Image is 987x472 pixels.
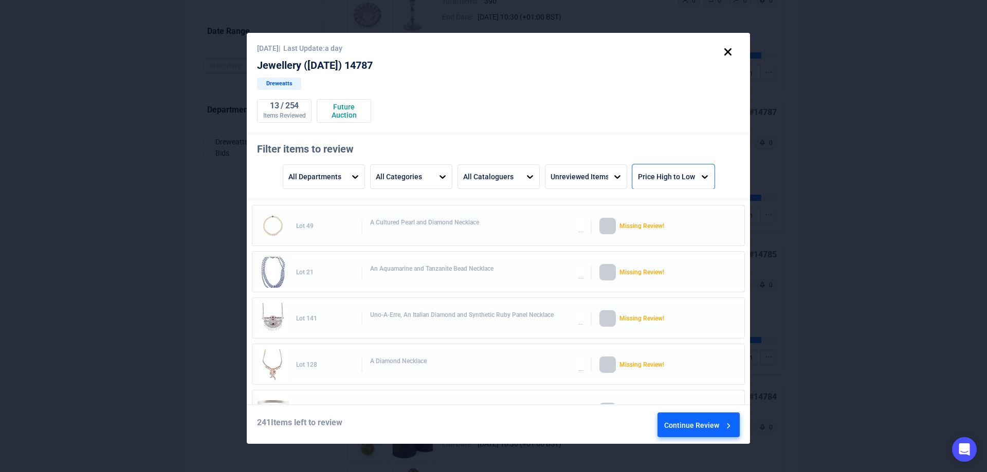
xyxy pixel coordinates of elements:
[664,413,734,441] div: Continue Review
[370,218,582,234] div: A Cultured Pearl and Diamond Necklace
[952,437,977,462] div: Open Intercom Messenger
[638,168,695,185] div: Price High to Low
[258,395,288,426] img: 59_1.jpg
[257,43,740,53] div: [DATE] | Last Update: a day
[619,218,703,234] div: Missing Review!
[258,257,288,288] img: 21_1.jpg
[370,357,582,373] div: A Diamond Necklace
[370,265,582,280] div: An Aquamarine and Tanzanite Bead Necklace
[376,168,422,185] div: All Categories
[657,412,740,437] button: Continue Review
[257,60,740,71] div: Jewellery ([DATE]) 14787
[258,100,311,112] div: 13 / 254
[257,144,740,159] div: Filter items to review
[258,112,311,120] div: Items Reviewed
[463,168,514,185] div: All Cataloguers
[258,349,288,380] img: 128_1.jpg
[321,103,367,119] div: Future Auction
[296,265,354,280] div: Lot 21
[619,310,703,327] div: Missing Review!
[288,168,341,185] div: All Departments
[619,403,703,419] div: Missing Review!
[257,78,301,90] div: Dreweatts
[296,311,354,327] div: Lot 141
[258,303,288,334] img: 141_1.jpg
[258,211,288,241] img: 49_1.jpg
[296,357,354,373] div: Lot 128
[370,403,582,419] div: A Diamond Hinged Bangle
[257,418,377,430] div: 241 Items left to review
[619,264,703,280] div: Missing Review!
[551,168,609,185] div: Unreviewed Items
[370,311,582,327] div: Uno-A-Erre, An Italian Diamond and Synthetic Ruby Panel Necklace
[296,403,354,419] div: Lot 59
[619,356,703,373] div: Missing Review!
[296,218,354,234] div: Lot 49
